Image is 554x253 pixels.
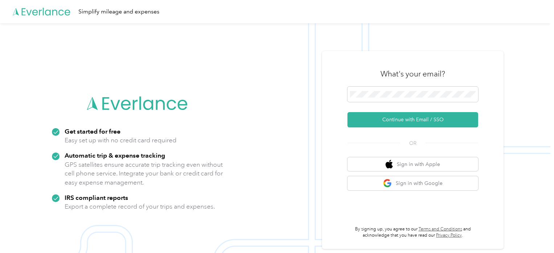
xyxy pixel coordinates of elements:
[436,233,462,238] a: Privacy Policy
[386,160,393,169] img: apple logo
[380,69,445,79] h3: What's your email?
[65,151,165,159] strong: Automatic trip & expense tracking
[78,7,159,16] div: Simplify mileage and expenses
[347,176,478,190] button: google logoSign in with Google
[65,127,121,135] strong: Get started for free
[65,136,176,145] p: Easy set up with no credit card required
[65,202,215,211] p: Export a complete record of your trips and expenses.
[65,194,128,201] strong: IRS compliant reports
[65,160,223,187] p: GPS satellites ensure accurate trip tracking even without cell phone service. Integrate your bank...
[347,226,478,239] p: By signing up, you agree to our and acknowledge that you have read our .
[400,139,425,147] span: OR
[347,157,478,171] button: apple logoSign in with Apple
[419,226,462,232] a: Terms and Conditions
[383,179,392,188] img: google logo
[513,212,554,253] iframe: Everlance-gr Chat Button Frame
[347,112,478,127] button: Continue with Email / SSO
